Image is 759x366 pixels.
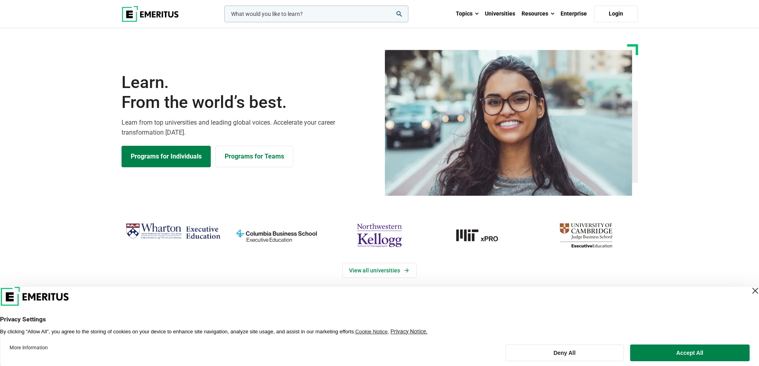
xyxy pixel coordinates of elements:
[594,6,638,22] a: Login
[538,220,633,251] img: cambridge-judge-business-school
[126,220,221,243] img: Wharton Executive Education
[229,220,324,251] img: columbia-business-school
[122,117,375,138] p: Learn from top universities and leading global voices. Accelerate your career transformation [DATE].
[435,220,530,251] a: MIT-xPRO
[122,146,211,167] a: Explore Programs
[435,220,530,251] img: MIT xPRO
[332,220,427,251] img: northwestern-kellogg
[122,92,375,112] span: From the world’s best.
[216,146,293,167] a: Explore for Business
[224,6,408,22] input: woocommerce-product-search-field-0
[122,72,375,113] h1: Learn.
[385,50,632,196] img: Learn from the world's best
[342,263,417,278] a: View Universities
